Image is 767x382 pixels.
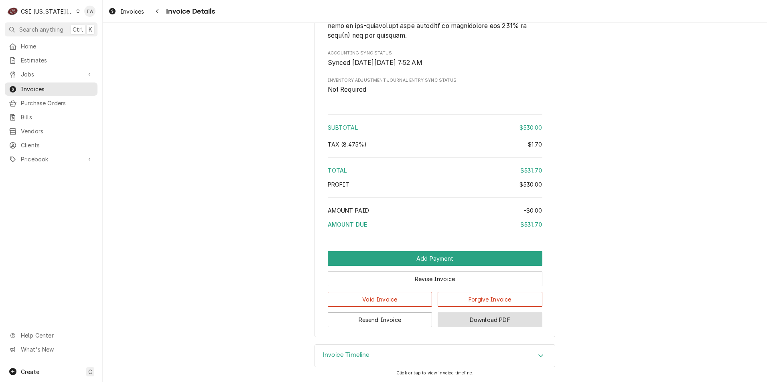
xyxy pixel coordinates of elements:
span: Click or tap to view invoice timeline. [396,370,473,376]
div: -$0.00 [524,206,542,215]
div: $531.70 [520,166,542,175]
span: Profit [328,181,350,188]
button: Accordion Details Expand Trigger [315,345,555,367]
span: Tax ( 8.475% ) [328,141,367,148]
div: Button Group [328,251,542,327]
a: Purchase Orders [5,97,97,110]
button: Navigate back [151,5,164,18]
span: Not Required [328,86,367,93]
span: Search anything [19,25,63,34]
span: Amount Due [328,221,367,228]
div: Inventory Adjustment Journal Entry Sync Status [328,77,542,94]
h3: Invoice Timeline [323,351,370,359]
div: Button Group Row [328,286,542,307]
a: Go to Pricebook [5,153,97,166]
span: Amount Paid [328,207,369,214]
span: Inventory Adjustment Journal Entry Sync Status [328,85,542,94]
span: Invoices [120,7,144,16]
span: What's New [21,345,93,354]
div: Button Group Row [328,251,542,266]
div: Tori Warrick's Avatar [84,6,95,17]
div: Tax [328,140,542,149]
button: Resend Invoice [328,312,432,327]
div: C [7,6,18,17]
div: Accounting Sync Status [328,50,542,67]
div: Profit [328,180,542,189]
span: Create [21,368,39,375]
div: $1.70 [528,140,542,149]
span: Inventory Adjustment Journal Entry Sync Status [328,77,542,84]
span: K [89,25,92,34]
div: Invoice Timeline [315,344,555,368]
button: Download PDF [438,312,542,327]
span: Subtotal [328,124,358,131]
span: Purchase Orders [21,99,93,107]
span: Accounting Sync Status [328,50,542,56]
span: Jobs [21,70,81,78]
span: Home [21,42,93,50]
div: $530.00 [519,180,542,189]
div: Amount Due [328,220,542,229]
span: Vendors [21,127,93,135]
span: Invoice Details [164,6,215,17]
button: Add Payment [328,251,542,266]
div: CSI [US_STATE][GEOGRAPHIC_DATA] [21,7,74,16]
span: Total [328,167,347,174]
div: $531.70 [520,220,542,229]
div: CSI Kansas City's Avatar [7,6,18,17]
span: Help Center [21,331,93,340]
span: Bills [21,113,93,121]
button: Search anythingCtrlK [5,22,97,36]
span: Synced [DATE][DATE] 7:52 AM [328,59,422,66]
a: Go to Jobs [5,68,97,81]
span: Estimates [21,56,93,64]
div: $530.00 [519,123,542,132]
span: Pricebook [21,155,81,163]
div: TW [84,6,95,17]
div: Subtotal [328,123,542,132]
a: Go to Help Center [5,329,97,342]
a: Go to What's New [5,343,97,356]
span: Invoices [21,85,93,93]
span: Clients [21,141,93,149]
div: Button Group Row [328,307,542,327]
a: Home [5,40,97,53]
span: Accounting Sync Status [328,58,542,68]
div: Button Group Row [328,266,542,286]
a: Clients [5,139,97,152]
div: Amount Summary [328,111,542,234]
div: Accordion Header [315,345,555,367]
a: Invoices [5,82,97,96]
span: C [88,368,92,376]
div: Amount Paid [328,206,542,215]
a: Estimates [5,54,97,67]
div: Total [328,166,542,175]
button: Void Invoice [328,292,432,307]
button: Forgive Invoice [438,292,542,307]
a: Bills [5,111,97,124]
button: Revise Invoice [328,271,542,286]
a: Vendors [5,125,97,138]
span: Ctrl [73,25,83,34]
a: Invoices [105,5,147,18]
